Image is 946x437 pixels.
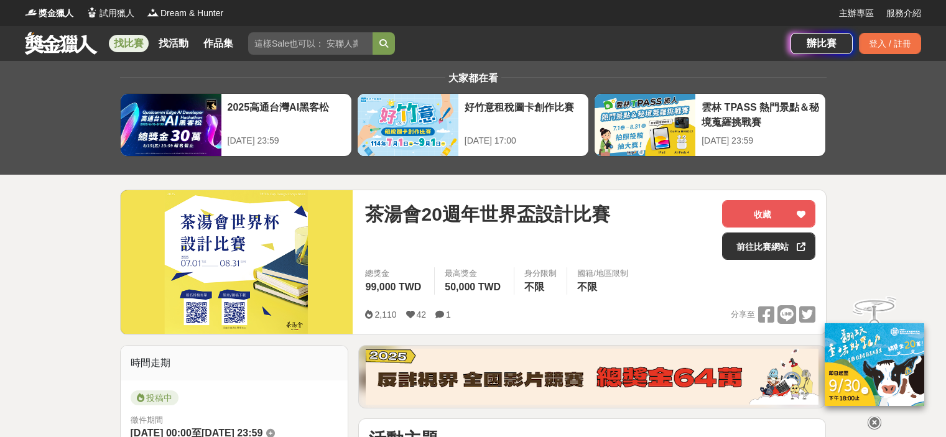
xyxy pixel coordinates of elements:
[131,390,179,405] span: 投稿中
[577,267,628,280] div: 國籍/地區限制
[228,100,345,128] div: 2025高通台灣AI黑客松
[825,322,924,405] img: c171a689-fb2c-43c6-a33c-e56b1f4b2190.jpg
[86,6,98,19] img: Logo
[445,282,501,292] span: 50,000 TWD
[25,6,37,19] img: Logo
[365,200,610,228] span: 茶湯會20週年世界盃設計比賽
[524,267,557,280] div: 身分限制
[160,7,223,20] span: Dream & Hunter
[417,310,427,320] span: 42
[445,73,501,83] span: 大家都在看
[446,310,451,320] span: 1
[465,100,582,128] div: 好竹意租稅圖卡創作比賽
[248,32,373,55] input: 這樣Sale也可以： 安聯人壽創意銷售法募集
[886,7,921,20] a: 服務介紹
[120,93,352,157] a: 2025高通台灣AI黑客松[DATE] 23:59
[365,282,421,292] span: 99,000 TWD
[594,93,826,157] a: 雲林 TPASS 熱門景點＆秘境蒐羅挑戰賽[DATE] 23:59
[859,33,921,54] div: 登入 / 註冊
[198,35,238,52] a: 作品集
[524,282,544,292] span: 不限
[147,7,223,20] a: LogoDream & Hunter
[722,232,815,260] a: 前往比賽網站
[445,267,504,280] span: 最高獎金
[722,200,815,228] button: 收藏
[731,305,755,324] span: 分享至
[577,282,597,292] span: 不限
[365,267,424,280] span: 總獎金
[357,93,589,157] a: 好竹意租稅圖卡創作比賽[DATE] 17:00
[839,7,874,20] a: 主辦專區
[121,346,348,380] div: 時間走期
[147,6,159,19] img: Logo
[100,7,134,20] span: 試用獵人
[791,33,853,54] a: 辦比賽
[228,134,345,147] div: [DATE] 23:59
[86,7,134,20] a: Logo試用獵人
[39,7,73,20] span: 獎金獵人
[702,100,819,128] div: 雲林 TPASS 熱門景點＆秘境蒐羅挑戰賽
[109,35,149,52] a: 找比賽
[366,349,818,405] img: 760c60fc-bf85-49b1-bfa1-830764fee2cd.png
[131,415,163,425] span: 徵件期間
[25,7,73,20] a: Logo獎金獵人
[465,134,582,147] div: [DATE] 17:00
[702,134,819,147] div: [DATE] 23:59
[374,310,396,320] span: 2,110
[154,35,193,52] a: 找活動
[121,190,353,334] img: Cover Image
